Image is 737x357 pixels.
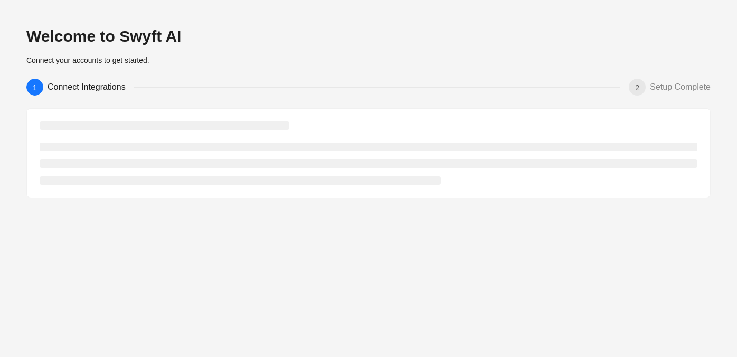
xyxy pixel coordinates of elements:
span: 2 [635,83,639,92]
h2: Welcome to Swyft AI [26,26,711,46]
div: Connect Integrations [48,79,134,96]
div: Setup Complete [650,79,711,96]
span: Connect your accounts to get started. [26,56,149,64]
span: 1 [33,83,37,92]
